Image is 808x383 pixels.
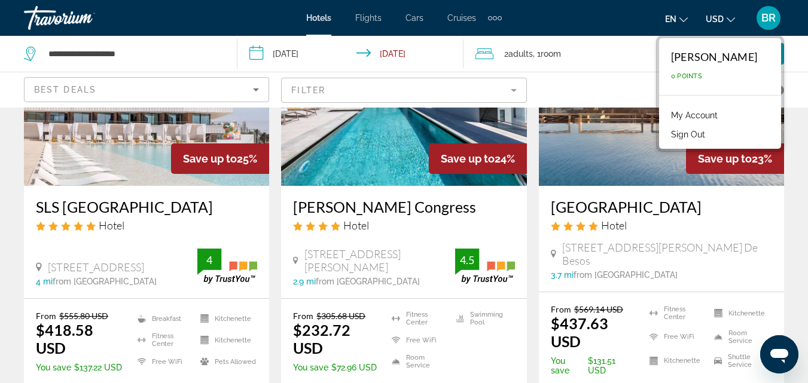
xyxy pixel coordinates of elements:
button: Change currency [706,10,735,27]
p: $131.51 USD [551,356,635,375]
div: 5 star Hotel [36,219,257,232]
p: $72.96 USD [293,363,377,372]
div: 4 star Hotel [293,219,514,232]
li: Kitchenette [194,311,257,326]
div: 4 [197,253,221,267]
ins: $232.72 USD [293,321,350,357]
ins: $418.58 USD [36,321,93,357]
span: Hotel [601,219,627,232]
span: Hotel [99,219,124,232]
span: Adults [508,49,533,59]
p: $137.22 USD [36,363,123,372]
span: You save [36,363,71,372]
div: [PERSON_NAME] [671,50,757,63]
li: Kitchenette [194,332,257,348]
li: Free WiFi [132,354,194,369]
li: Fitness Center [644,304,708,322]
button: User Menu [753,5,784,30]
a: Hotels [306,13,331,23]
li: Free WiFi [386,332,450,348]
div: 24% [429,143,527,174]
span: 2 [504,45,533,62]
a: Flights [355,13,382,23]
span: Save up to [441,152,495,165]
span: Hotel [343,219,369,232]
span: 2.9 mi [293,277,316,286]
button: Change language [665,10,688,27]
ins: $437.63 USD [551,314,608,350]
span: 3.7 mi [551,270,574,280]
li: Fitness Center [132,332,194,348]
span: from [GEOGRAPHIC_DATA] [53,277,157,286]
button: Extra navigation items [488,8,502,27]
li: Pets Allowed [194,354,257,369]
span: [STREET_ADDRESS] [48,261,144,274]
span: Save up to [183,152,237,165]
span: from [GEOGRAPHIC_DATA] [316,277,420,286]
del: $555.80 USD [59,311,108,321]
a: My Account [665,108,724,123]
span: You save [551,356,586,375]
a: Travorium [24,2,144,33]
li: Room Service [386,354,450,369]
span: , 1 [533,45,561,62]
button: Filter [281,77,526,103]
del: $305.68 USD [316,311,365,321]
del: $569.14 USD [574,304,623,314]
div: 4 star Hotel [551,219,772,232]
img: trustyou-badge.svg [197,249,257,284]
iframe: Button to launch messaging window [760,335,798,373]
span: 0 Points [671,72,702,80]
div: 4.5 [455,253,479,267]
span: Best Deals [34,85,96,94]
a: [GEOGRAPHIC_DATA] [551,198,772,216]
li: Room Service [708,328,772,346]
span: BR [761,12,776,24]
button: Travelers: 2 adults, 0 children [464,36,677,72]
li: Swimming Pool [450,311,515,326]
span: 4 mi [36,277,53,286]
li: Kitchenette [708,304,772,322]
span: From [551,304,571,314]
span: From [36,311,56,321]
li: Free WiFi [644,328,708,346]
img: trustyou-badge.svg [455,249,515,284]
div: 25% [171,143,269,174]
span: [STREET_ADDRESS][PERSON_NAME] De Besos [562,241,772,267]
span: You save [293,363,328,372]
li: Shuttle Service [708,352,772,370]
span: from [GEOGRAPHIC_DATA] [574,270,678,280]
a: Cars [405,13,423,23]
div: 23% [686,143,784,174]
li: Fitness Center [386,311,450,326]
span: USD [706,14,724,24]
mat-select: Sort by [34,82,259,97]
li: Kitchenette [644,352,708,370]
button: Sign Out [665,127,711,142]
a: SLS [GEOGRAPHIC_DATA] [36,198,257,216]
li: Breakfast [132,311,194,326]
a: [PERSON_NAME] Congress [293,198,514,216]
span: en [665,14,676,24]
a: Cruises [447,13,476,23]
span: Save up to [698,152,752,165]
button: Check-in date: Dec 8, 2025 Check-out date: Dec 10, 2025 [237,36,463,72]
span: From [293,311,313,321]
span: Room [541,49,561,59]
span: [STREET_ADDRESS][PERSON_NAME] [304,247,455,274]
